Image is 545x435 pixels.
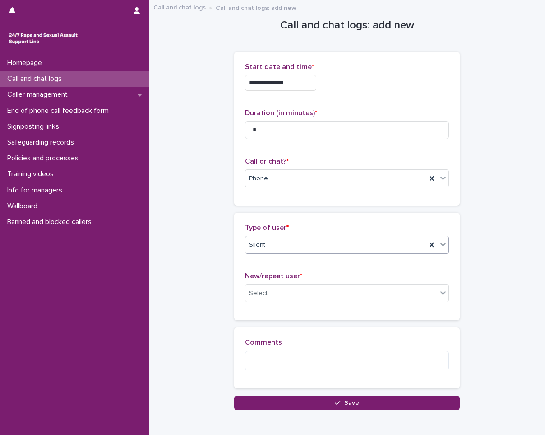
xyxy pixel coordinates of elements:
span: Duration (in minutes) [245,109,317,117]
p: Caller management [4,90,75,99]
span: Phone [249,174,268,183]
p: Info for managers [4,186,69,195]
span: Save [344,400,359,406]
p: Call and chat logs: add new [216,2,296,12]
p: Safeguarding records [4,138,81,147]
p: Wallboard [4,202,45,210]
h1: Call and chat logs: add new [234,19,460,32]
span: Silent [249,240,265,250]
p: Signposting links [4,122,66,131]
p: Training videos [4,170,61,178]
p: Call and chat logs [4,75,69,83]
span: Call or chat? [245,158,289,165]
button: Save [234,396,460,410]
span: Comments [245,339,282,346]
div: Select... [249,289,272,298]
span: New/repeat user [245,272,302,280]
p: End of phone call feedback form [4,107,116,115]
p: Banned and blocked callers [4,218,99,226]
p: Policies and processes [4,154,86,163]
a: Call and chat logs [153,2,206,12]
span: Type of user [245,224,289,231]
img: rhQMoQhaT3yELyF149Cw [7,29,79,47]
span: Start date and time [245,63,314,70]
p: Homepage [4,59,49,67]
